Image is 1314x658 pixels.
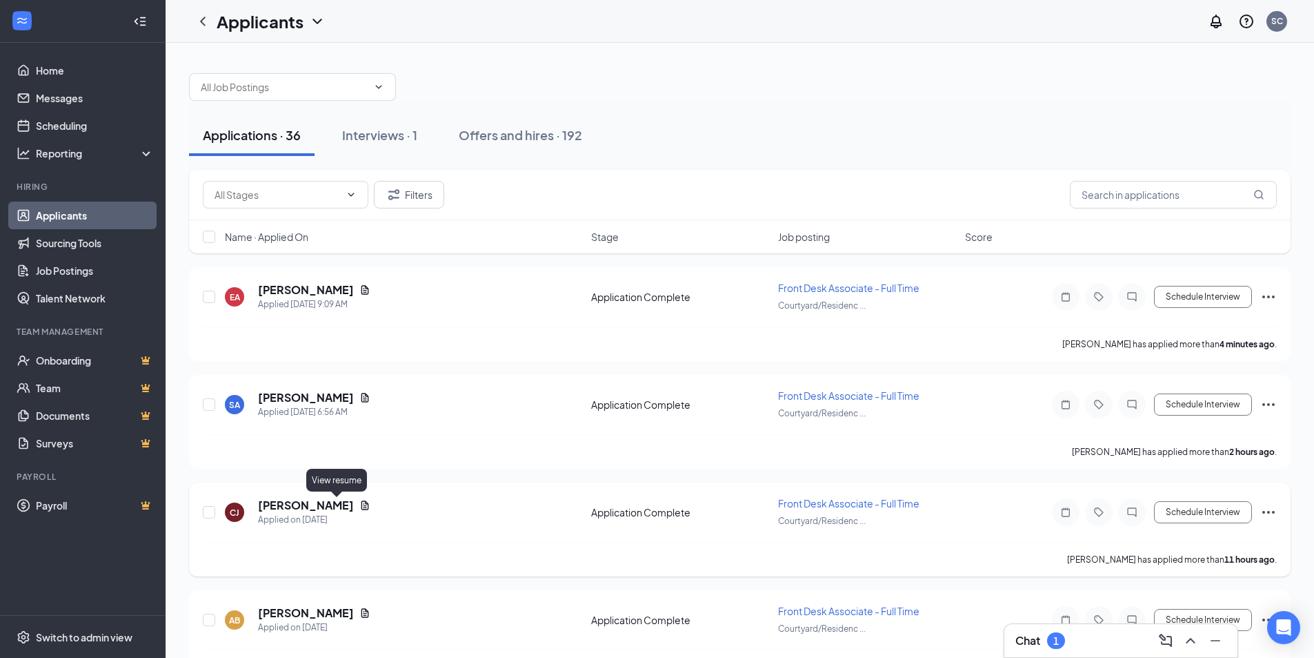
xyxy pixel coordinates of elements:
[1224,554,1275,565] b: 11 hours ago
[1057,399,1074,410] svg: Note
[36,202,154,229] a: Applicants
[1091,399,1107,410] svg: Tag
[373,81,384,93] svg: ChevronDown
[36,112,154,139] a: Scheduling
[1267,611,1300,644] div: Open Intercom Messenger
[778,605,919,617] span: Front Desk Associate - Full Time
[195,13,211,30] svg: ChevronLeft
[359,608,370,619] svg: Document
[1207,632,1224,649] svg: Minimize
[306,469,367,492] div: View resume
[1271,15,1283,27] div: SC
[201,79,368,95] input: All Job Postings
[258,405,370,419] div: Applied [DATE] 6:56 AM
[258,390,354,405] h5: [PERSON_NAME]
[346,189,357,200] svg: ChevronDown
[374,181,444,209] button: Filter Filters
[778,516,866,526] span: Courtyard/Residenc ...
[36,257,154,284] a: Job Postings
[1091,291,1107,302] svg: Tag
[1253,189,1264,200] svg: MagnifyingGlass
[1067,554,1277,565] p: [PERSON_NAME] has applied more than .
[1057,507,1074,518] svg: Note
[203,126,301,144] div: Applications · 36
[386,186,402,203] svg: Filter
[778,497,919,510] span: Front Desk Associate - Full Time
[342,126,417,144] div: Interviews · 1
[36,429,154,457] a: SurveysCrown
[778,230,830,244] span: Job posting
[778,408,866,418] span: Courtyard/Residenc ...
[459,126,582,144] div: Offers and hires · 192
[359,500,370,511] svg: Document
[258,282,354,298] h5: [PERSON_NAME]
[17,146,30,160] svg: Analysis
[36,229,154,257] a: Sourcing Tools
[1091,507,1107,518] svg: Tag
[591,398,770,412] div: Application Complete
[36,374,154,402] a: TeamCrown
[591,505,770,519] div: Application Complete
[1057,615,1074,626] svg: Note
[1260,396,1277,413] svg: Ellipses
[36,57,154,84] a: Home
[230,507,239,519] div: CJ
[359,284,370,296] svg: Document
[1238,13,1255,30] svg: QuestionInfo
[17,471,151,483] div: Payroll
[258,298,370,311] div: Applied [DATE] 9:09 AM
[36,284,154,312] a: Talent Network
[1154,501,1252,523] button: Schedule Interview
[359,392,370,403] svg: Document
[778,300,866,311] span: Courtyard/Residenc ...
[1053,635,1059,647] div: 1
[1229,447,1275,457] b: 2 hours ago
[1154,286,1252,308] button: Schedule Interview
[229,399,240,411] div: SA
[1072,446,1277,458] p: [PERSON_NAME] has applied more than .
[778,623,866,634] span: Courtyard/Residenc ...
[1260,504,1277,521] svg: Ellipses
[217,10,303,33] h1: Applicants
[258,513,370,527] div: Applied on [DATE]
[1124,399,1140,410] svg: ChatInactive
[1154,609,1252,631] button: Schedule Interview
[778,389,919,402] span: Front Desk Associate - Full Time
[1182,632,1199,649] svg: ChevronUp
[1124,291,1140,302] svg: ChatInactive
[258,606,354,621] h5: [PERSON_NAME]
[1124,507,1140,518] svg: ChatInactive
[15,14,29,28] svg: WorkstreamLogo
[309,13,326,30] svg: ChevronDown
[36,492,154,519] a: PayrollCrown
[17,630,30,644] svg: Settings
[230,291,240,303] div: EA
[1154,394,1252,416] button: Schedule Interview
[36,630,132,644] div: Switch to admin view
[1208,13,1224,30] svg: Notifications
[778,282,919,294] span: Front Desk Associate - Full Time
[133,14,147,28] svg: Collapse
[258,621,370,635] div: Applied on [DATE]
[591,230,619,244] span: Stage
[1070,181,1277,209] input: Search in applications
[965,230,993,244] span: Score
[1220,339,1275,349] b: 4 minutes ago
[591,290,770,304] div: Application Complete
[1124,615,1140,626] svg: ChatInactive
[36,146,155,160] div: Reporting
[36,347,154,374] a: OnboardingCrown
[591,613,770,627] div: Application Complete
[1179,630,1202,652] button: ChevronUp
[1091,615,1107,626] svg: Tag
[1057,291,1074,302] svg: Note
[225,230,308,244] span: Name · Applied On
[258,498,354,513] h5: [PERSON_NAME]
[1062,338,1277,350] p: [PERSON_NAME] has applied more than .
[1260,289,1277,305] svg: Ellipses
[36,402,154,429] a: DocumentsCrown
[1204,630,1226,652] button: Minimize
[17,326,151,338] div: Team Management
[1157,632,1174,649] svg: ComposeMessage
